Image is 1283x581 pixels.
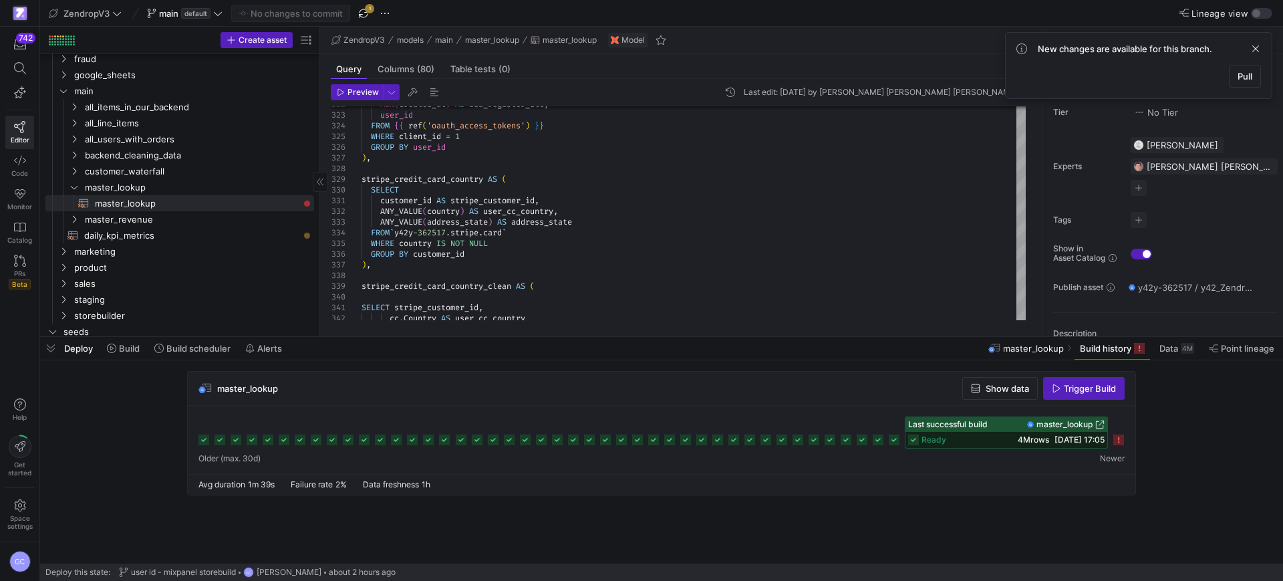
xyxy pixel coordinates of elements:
[45,568,110,577] span: Deploy this state:
[74,84,312,99] span: main
[441,313,450,324] span: AS
[450,65,511,74] span: Table tests
[1203,337,1280,360] button: Point lineage
[483,227,502,238] span: card
[362,302,390,313] span: SELECT
[74,260,312,275] span: product
[535,195,539,206] span: ,
[45,292,314,308] div: Press SPACE to select this row.
[1159,343,1178,354] span: Data
[399,131,441,142] span: client_id
[908,420,988,429] span: Last successful build
[331,185,345,195] div: 330
[45,147,314,163] div: Press SPACE to select this row.
[9,551,31,572] div: GC
[45,227,314,243] a: daily_kpi_metrics​​​​​​​​​​
[347,88,379,97] span: Preview
[436,238,446,249] span: IS
[469,206,478,217] span: AS
[539,120,544,131] span: }
[1003,343,1064,354] span: master_lookup
[5,493,34,536] a: Spacesettings
[488,217,492,227] span: )
[511,217,572,227] span: address_state
[45,51,314,67] div: Press SPACE to select this row.
[497,217,507,227] span: AS
[621,35,645,45] span: Model
[1053,215,1120,225] span: Tags
[331,195,345,206] div: 331
[1064,383,1116,394] span: Trigger Build
[380,195,432,206] span: customer_id
[198,479,245,489] span: Avg duration
[1125,279,1259,296] button: y42y-362517 / y42_ZendropV3_main / master_lookup
[1053,283,1103,292] span: Publish asset
[394,302,478,313] span: stripe_customer_id
[371,227,390,238] span: FROM
[371,120,390,131] span: FROM
[427,206,460,217] span: country
[257,343,282,354] span: Alerts
[380,217,422,227] span: ANY_VALUE
[394,32,427,48] button: models
[5,183,34,216] a: Monitor
[148,337,237,360] button: Build scheduler
[1221,343,1274,354] span: Point lineage
[16,33,35,43] div: 742
[422,217,427,227] span: (
[181,8,210,19] span: default
[74,292,312,308] span: staging
[5,430,34,482] button: Getstarted
[85,148,312,163] span: backend_cleaning_data
[45,67,314,83] div: Press SPACE to select this row.
[478,227,483,238] span: .
[399,238,432,249] span: country
[9,279,31,289] span: Beta
[362,152,366,163] span: )
[45,195,314,211] a: master_lookup​​​​​​​​​​
[1133,161,1144,172] img: https://storage.googleapis.com/y42-prod-data-exchange/images/G2kHvxVlt02YItTmblwfhPy4mK5SfUxFU6Tr...
[45,195,314,211] div: Press SPACE to select this row.
[95,196,299,211] span: master_lookup​​​​​​​​​​
[1147,161,1272,172] span: [PERSON_NAME] [PERSON_NAME] [PERSON_NAME]
[11,136,29,144] span: Editor
[331,131,345,142] div: 325
[543,35,597,45] span: master_lookup
[362,281,511,292] span: stripe_credit_card_country_clean
[502,174,507,185] span: (
[498,65,511,74] span: (0)
[371,142,394,152] span: GROUP
[239,337,288,360] button: Alerts
[74,276,312,292] span: sales
[63,324,312,340] span: seeds
[363,479,419,489] span: Data freshness
[408,120,422,131] span: ref
[413,249,464,259] span: customer_id
[45,324,314,340] div: Press SPACE to select this row.
[390,227,394,238] span: `
[144,5,226,22] button: maindefault
[331,292,345,302] div: 340
[84,228,299,243] span: daily_kpi_metrics​​​​​​​​​​
[527,32,600,48] button: master_lookup
[535,120,539,131] span: }
[1134,107,1178,118] span: No Tier
[455,131,460,142] span: 1
[331,238,345,249] div: 335
[329,568,396,577] span: about 2 hours ago
[432,32,456,48] button: main
[7,236,32,244] span: Catalog
[331,142,345,152] div: 326
[45,211,314,227] div: Press SPACE to select this row.
[74,244,312,259] span: marketing
[427,120,525,131] span: 'oauth_access_tokens'
[516,281,525,292] span: AS
[45,163,314,179] div: Press SPACE to select this row.
[404,313,436,324] span: Country
[45,308,314,324] div: Press SPACE to select this row.
[166,343,231,354] span: Build scheduler
[85,164,312,179] span: customer_waterfall
[525,120,530,131] span: )
[45,275,314,292] div: Press SPACE to select this row.
[1133,140,1144,150] img: https://lh3.googleusercontent.com/a-/ACNPEu9K0NA4nyHaeR8smRh1ohoGMWyUALYAW_KvLOW-=s96-c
